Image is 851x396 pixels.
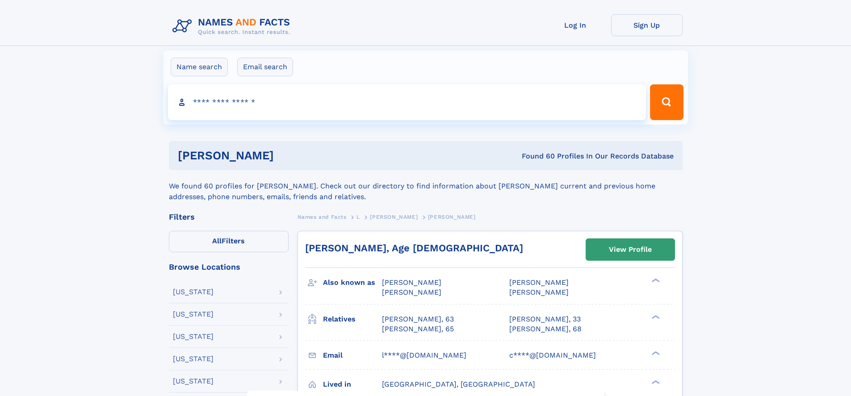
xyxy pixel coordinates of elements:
[370,211,418,222] a: [PERSON_NAME]
[650,84,683,120] button: Search Button
[169,14,298,38] img: Logo Names and Facts
[305,242,523,254] a: [PERSON_NAME], Age [DEMOGRAPHIC_DATA]
[382,288,441,296] span: [PERSON_NAME]
[382,314,454,324] a: [PERSON_NAME], 63
[382,324,454,334] a: [PERSON_NAME], 65
[173,288,214,296] div: [US_STATE]
[611,14,683,36] a: Sign Up
[169,213,289,221] div: Filters
[509,314,581,324] a: [PERSON_NAME], 33
[323,275,382,290] h3: Also known as
[398,151,674,161] div: Found 60 Profiles In Our Records Database
[323,348,382,363] h3: Email
[428,214,476,220] span: [PERSON_NAME]
[169,170,683,202] div: We found 60 profiles for [PERSON_NAME]. Check out our directory to find information about [PERSON...
[586,239,675,260] a: View Profile
[173,333,214,340] div: [US_STATE]
[173,378,214,385] div: [US_STATE]
[509,324,582,334] a: [PERSON_NAME], 68
[171,58,228,76] label: Name search
[509,288,569,296] span: [PERSON_NAME]
[237,58,293,76] label: Email search
[650,278,660,283] div: ❯
[650,379,660,385] div: ❯
[609,239,652,260] div: View Profile
[178,150,398,161] h1: [PERSON_NAME]
[356,214,360,220] span: L
[169,231,289,252] label: Filters
[382,278,441,287] span: [PERSON_NAME]
[323,312,382,327] h3: Relatives
[370,214,418,220] span: [PERSON_NAME]
[173,311,214,318] div: [US_STATE]
[650,314,660,320] div: ❯
[212,237,222,245] span: All
[356,211,360,222] a: L
[168,84,646,120] input: search input
[650,350,660,356] div: ❯
[173,355,214,363] div: [US_STATE]
[540,14,611,36] a: Log In
[323,377,382,392] h3: Lived in
[509,278,569,287] span: [PERSON_NAME]
[169,263,289,271] div: Browse Locations
[298,211,347,222] a: Names and Facts
[382,380,535,388] span: [GEOGRAPHIC_DATA], [GEOGRAPHIC_DATA]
